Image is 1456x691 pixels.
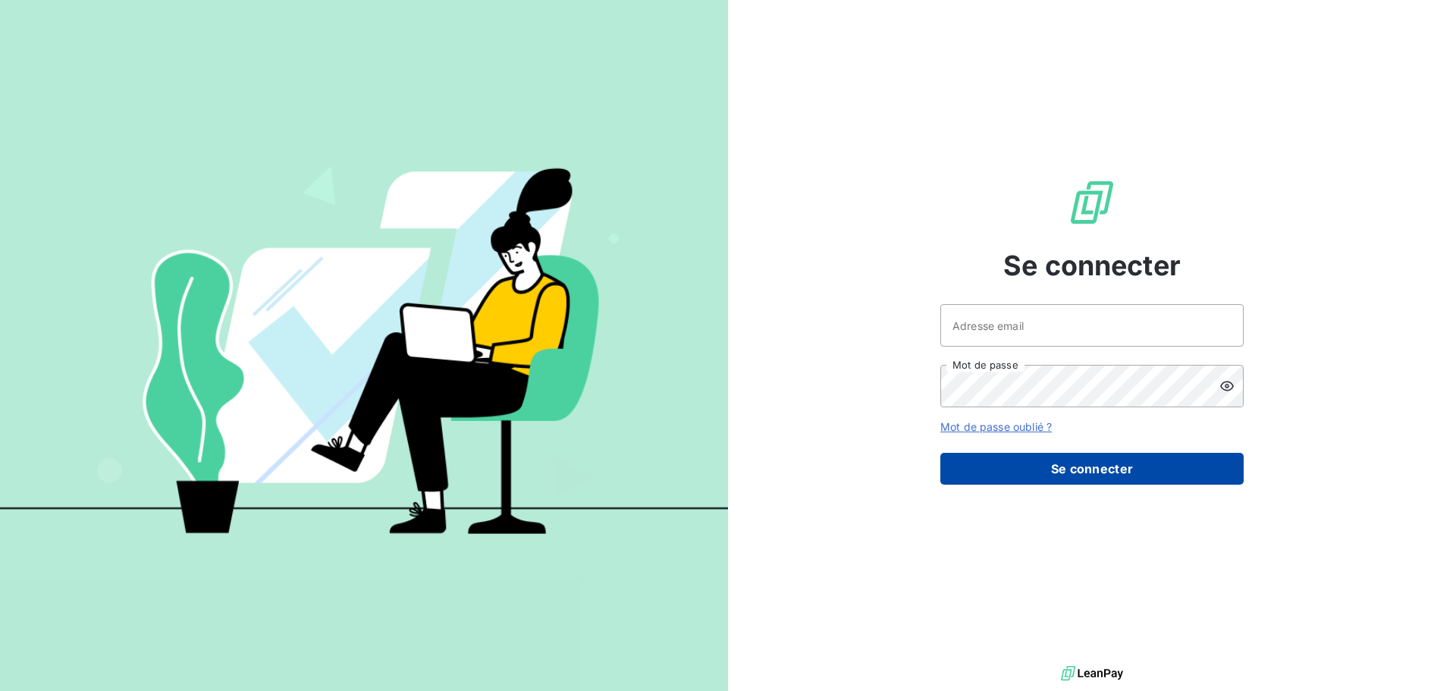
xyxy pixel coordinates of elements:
[940,304,1244,347] input: placeholder
[940,453,1244,485] button: Se connecter
[1003,245,1181,286] span: Se connecter
[1068,178,1116,227] img: Logo LeanPay
[1061,662,1123,685] img: logo
[940,420,1052,433] a: Mot de passe oublié ?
